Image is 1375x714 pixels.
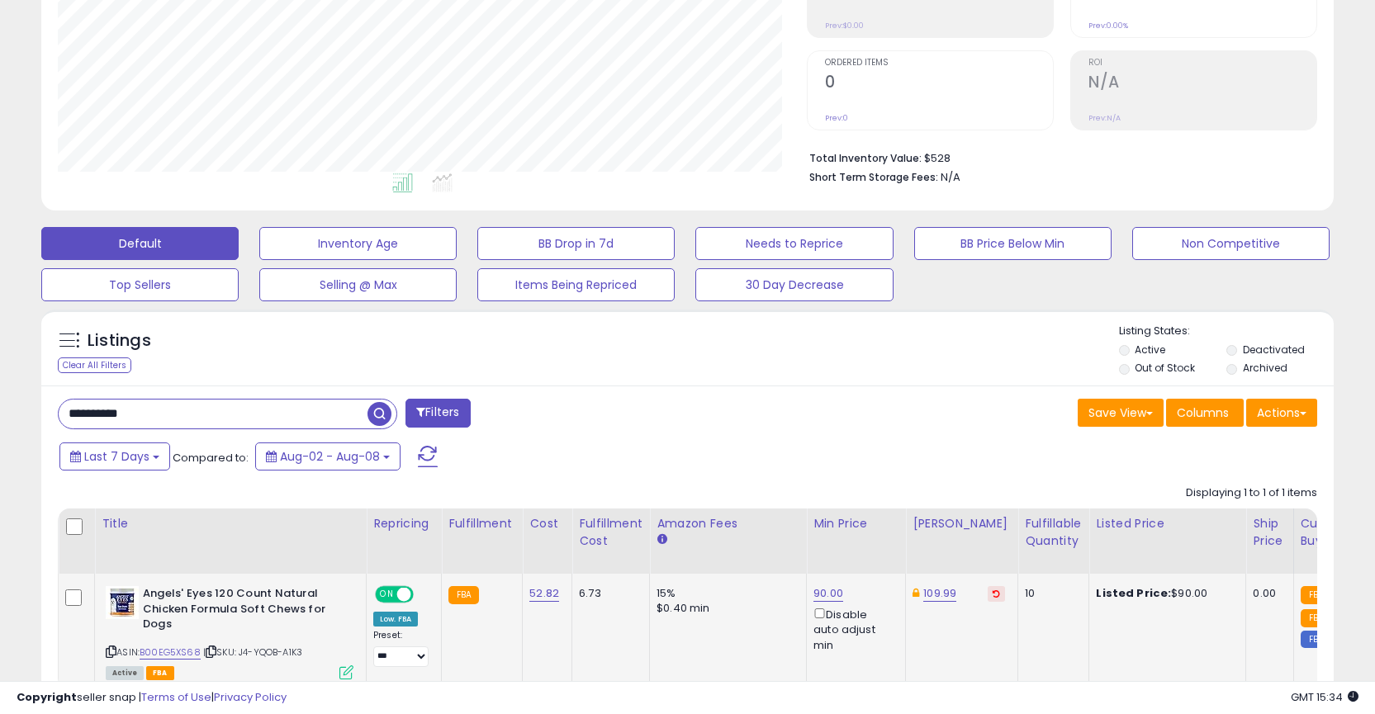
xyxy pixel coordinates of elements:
[377,588,397,602] span: ON
[529,585,559,602] a: 52.82
[1246,399,1317,427] button: Actions
[914,227,1112,260] button: BB Price Below Min
[59,442,170,470] button: Last 7 Days
[17,689,77,705] strong: Copyright
[102,515,359,532] div: Title
[88,329,151,352] h5: Listings
[411,588,438,602] span: OFF
[448,586,479,604] small: FBA
[58,357,131,373] div: Clear All Filters
[1135,361,1195,375] label: Out of Stock
[106,586,353,678] div: ASIN:
[259,227,457,260] button: Inventory Age
[813,605,893,653] div: Disable auto adjust min
[1186,485,1317,501] div: Displaying 1 to 1 of 1 items
[373,515,434,532] div: Repricing
[657,515,799,532] div: Amazon Fees
[448,515,515,532] div: Fulfillment
[809,151,922,165] b: Total Inventory Value:
[941,169,960,185] span: N/A
[1243,343,1305,357] label: Deactivated
[17,690,287,706] div: seller snap | |
[1253,586,1280,601] div: 0.00
[41,268,239,301] button: Top Sellers
[146,666,174,680] span: FBA
[1096,515,1239,532] div: Listed Price
[1119,324,1334,339] p: Listing States:
[923,585,956,602] a: 109.99
[1243,361,1287,375] label: Archived
[1301,631,1333,648] small: FBM
[579,586,637,601] div: 6.73
[373,630,429,667] div: Preset:
[41,227,239,260] button: Default
[140,645,201,660] a: B00EG5XS68
[173,450,249,466] span: Compared to:
[255,442,401,470] button: Aug-02 - Aug-08
[1025,515,1082,550] div: Fulfillable Quantity
[214,689,287,705] a: Privacy Policy
[1301,609,1331,627] small: FBA
[1088,59,1316,68] span: ROI
[1096,585,1171,601] b: Listed Price:
[1135,343,1165,357] label: Active
[529,515,565,532] div: Cost
[657,601,794,616] div: $0.40 min
[1166,399,1244,427] button: Columns
[477,227,675,260] button: BB Drop in 7d
[1291,689,1358,705] span: 2025-08-16 15:34 GMT
[1088,73,1316,95] h2: N/A
[813,515,898,532] div: Min Price
[695,227,893,260] button: Needs to Reprice
[259,268,457,301] button: Selling @ Max
[695,268,893,301] button: 30 Day Decrease
[913,515,1011,532] div: [PERSON_NAME]
[1078,399,1164,427] button: Save View
[84,448,149,465] span: Last 7 Days
[1301,586,1331,604] small: FBA
[579,515,642,550] div: Fulfillment Cost
[809,147,1305,167] li: $528
[657,586,794,601] div: 15%
[1253,515,1286,550] div: Ship Price
[1088,113,1121,123] small: Prev: N/A
[203,645,302,659] span: | SKU: J4-YQOB-A1K3
[1177,404,1229,421] span: Columns
[1132,227,1330,260] button: Non Competitive
[106,586,139,619] img: 41tQzrC4CRL._SL40_.jpg
[825,113,848,123] small: Prev: 0
[1096,586,1233,601] div: $90.00
[106,666,144,680] span: All listings currently available for purchase on Amazon
[373,612,418,627] div: Low. FBA
[1088,21,1128,31] small: Prev: 0.00%
[825,21,864,31] small: Prev: $0.00
[477,268,675,301] button: Items Being Repriced
[825,73,1053,95] h2: 0
[813,585,843,602] a: 90.00
[280,448,380,465] span: Aug-02 - Aug-08
[809,170,938,184] b: Short Term Storage Fees:
[657,532,666,547] small: Amazon Fees.
[141,689,211,705] a: Terms of Use
[405,399,470,428] button: Filters
[1025,586,1076,601] div: 10
[143,586,344,636] b: Angels' Eyes 120 Count Natural Chicken Formula Soft Chews for Dogs
[825,59,1053,68] span: Ordered Items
